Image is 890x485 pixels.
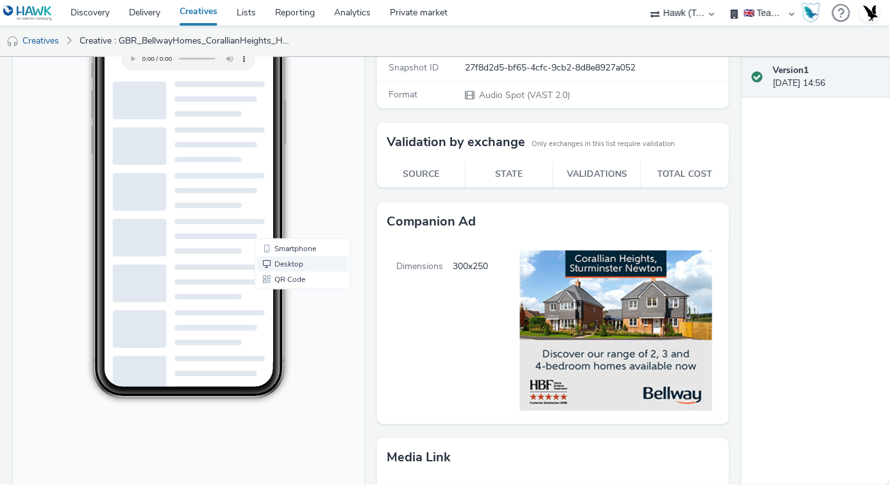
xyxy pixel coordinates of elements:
[387,133,525,152] h3: Validation by exchange
[389,88,417,101] span: Format
[532,139,675,149] small: Only exchanges in this list require validation
[262,284,290,292] span: Desktop
[377,161,465,188] th: Source
[641,161,729,188] th: Total cost
[262,300,292,308] span: QR Code
[478,89,570,101] span: Audio Spot (VAST 2.0)
[244,296,335,311] li: QR Code
[389,62,439,74] span: Snapshot ID
[262,269,303,277] span: Smartphone
[465,62,728,74] div: 27f8d2d5-bf65-4cfc-9cb2-8d8e8927a052
[6,35,19,48] img: audio
[488,241,722,420] img: Companion Ad
[387,448,451,467] h3: Media link
[861,3,880,22] img: Account UK
[3,5,53,21] img: undefined Logo
[453,241,488,424] span: 300x250
[387,212,476,231] h3: Companion Ad
[773,64,809,76] strong: Version 1
[105,49,119,56] span: 14:56
[802,3,826,23] a: Hawk Academy
[802,3,821,23] img: Hawk Academy
[244,281,335,296] li: Desktop
[244,265,335,281] li: Smartphone
[377,241,453,424] span: Dimensions
[73,26,296,56] a: Creative : GBR_BellwayHomes_CorallianHeights_Hawk_Audio_30"_300x250_21082025
[465,161,553,188] th: State
[773,64,880,90] div: [DATE] 14:56
[553,161,641,188] th: Validations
